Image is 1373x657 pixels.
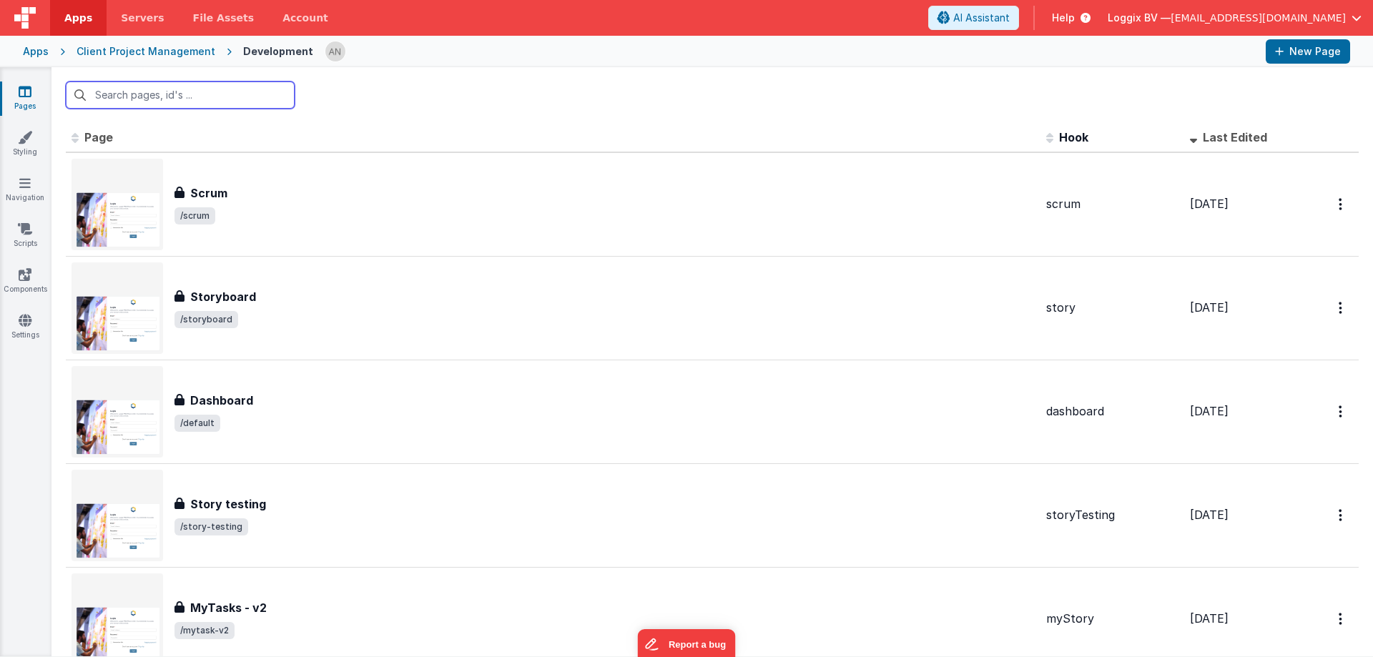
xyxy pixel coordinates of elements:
[1046,403,1178,420] div: dashboard
[1330,604,1353,633] button: Options
[1190,508,1229,522] span: [DATE]
[190,184,227,202] h3: Scrum
[1190,404,1229,418] span: [DATE]
[1046,611,1178,627] div: myStory
[1046,300,1178,316] div: story
[243,44,313,59] div: Development
[1266,39,1350,64] button: New Page
[174,622,235,639] span: /mytask-v2
[928,6,1019,30] button: AI Assistant
[1108,11,1362,25] button: Loggix BV — [EMAIL_ADDRESS][DOMAIN_NAME]
[1203,130,1267,144] span: Last Edited
[64,11,92,25] span: Apps
[190,392,253,409] h3: Dashboard
[1190,300,1229,315] span: [DATE]
[1059,130,1088,144] span: Hook
[174,207,215,224] span: /scrum
[190,495,266,513] h3: Story testing
[1171,11,1346,25] span: [EMAIL_ADDRESS][DOMAIN_NAME]
[121,11,164,25] span: Servers
[193,11,255,25] span: File Assets
[23,44,49,59] div: Apps
[1108,11,1171,25] span: Loggix BV —
[1046,507,1178,523] div: storyTesting
[1330,189,1353,219] button: Options
[1190,611,1229,626] span: [DATE]
[84,130,113,144] span: Page
[174,311,238,328] span: /storyboard
[77,44,215,59] div: Client Project Management
[66,81,295,109] input: Search pages, id's ...
[1330,293,1353,322] button: Options
[1330,397,1353,426] button: Options
[1052,11,1075,25] span: Help
[1190,197,1229,211] span: [DATE]
[325,41,345,61] img: f1d78738b441ccf0e1fcb79415a71bae
[1330,500,1353,530] button: Options
[190,599,267,616] h3: MyTasks - v2
[190,288,256,305] h3: Storyboard
[174,415,220,432] span: /default
[1046,196,1178,212] div: scrum
[174,518,248,535] span: /story-testing
[953,11,1010,25] span: AI Assistant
